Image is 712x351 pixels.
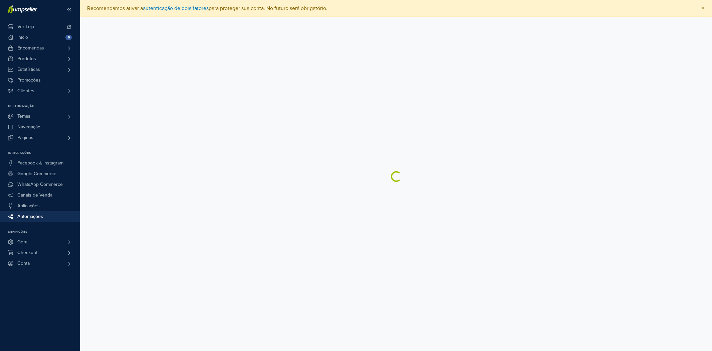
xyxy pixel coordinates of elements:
[17,158,63,168] span: Facebook & Instagram
[17,201,40,211] span: Aplicações
[65,35,72,40] span: 6
[17,86,34,96] span: Clientes
[17,211,43,222] span: Automações
[17,43,44,53] span: Encomendas
[8,104,80,108] p: Customização
[17,168,56,179] span: Google Commerce
[17,122,40,132] span: Navegação
[17,237,28,247] span: Geral
[17,190,52,201] span: Canais de Venda
[17,179,63,190] span: WhatsApp Commerce
[694,0,712,16] button: Close
[17,53,36,64] span: Produtos
[17,132,33,143] span: Páginas
[8,151,80,155] p: Integrações
[17,258,30,269] span: Conta
[143,5,209,12] a: autenticação de dois fatores
[17,64,40,75] span: Estatísticas
[17,247,37,258] span: Checkout
[17,21,34,32] span: Ver Loja
[17,32,28,43] span: Início
[701,3,705,13] span: ×
[17,75,41,86] span: Promoções
[8,230,80,234] p: Definições
[17,111,30,122] span: Temas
